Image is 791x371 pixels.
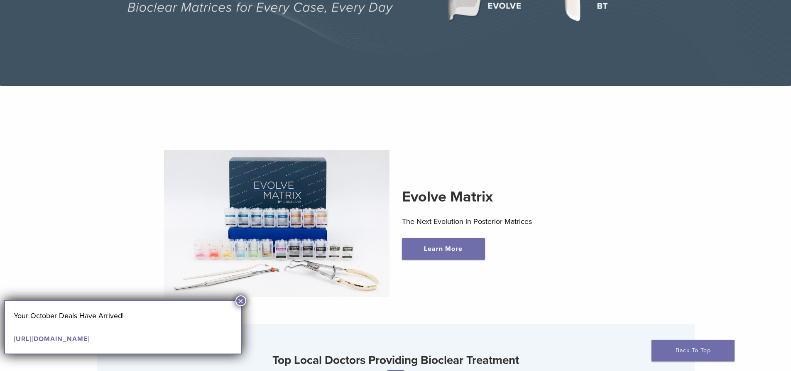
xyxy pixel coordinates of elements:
a: Learn More [402,238,485,260]
a: [URL][DOMAIN_NAME] [14,335,90,343]
button: Close [235,295,246,306]
img: Evolve Matrix [164,150,389,297]
p: The Next Evolution in Posterior Matrices [402,215,627,228]
a: Back To Top [651,340,735,361]
h2: Evolve Matrix [402,187,627,207]
p: Your October Deals Have Arrived! [14,310,232,322]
